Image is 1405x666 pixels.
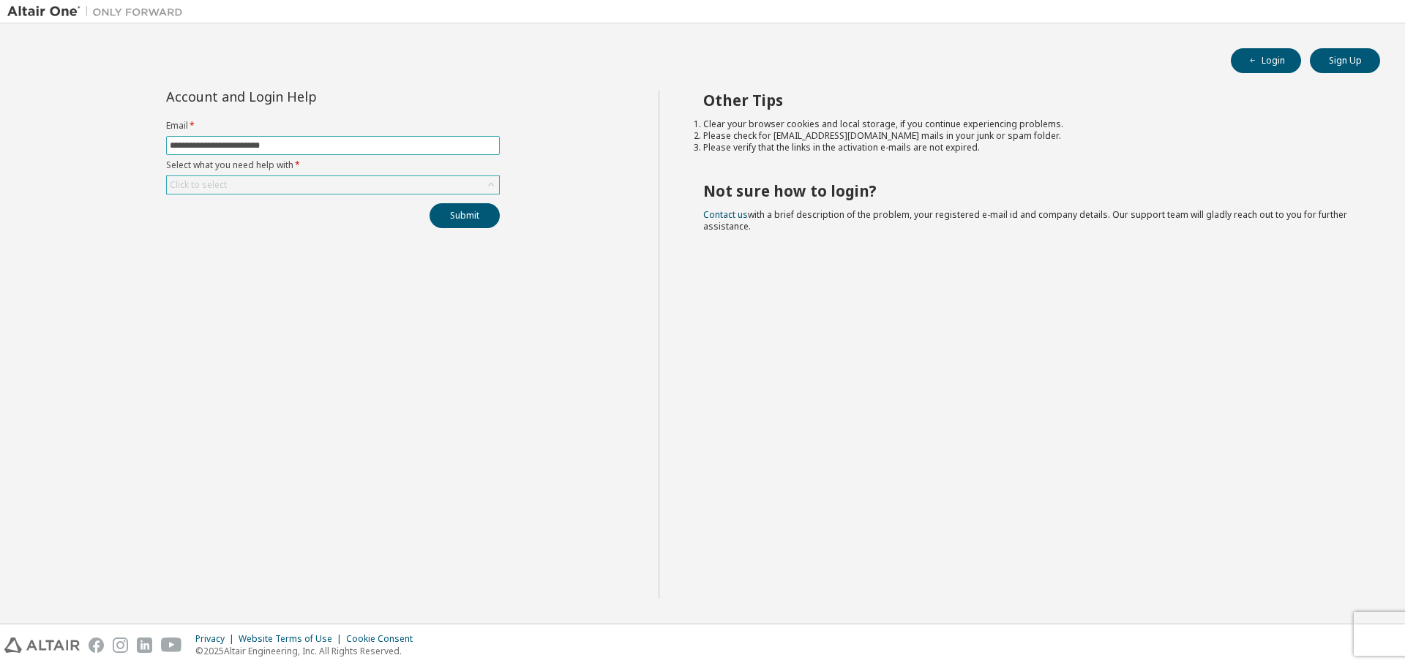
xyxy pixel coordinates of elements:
[166,159,500,171] label: Select what you need help with
[239,633,346,645] div: Website Terms of Use
[346,633,421,645] div: Cookie Consent
[703,208,1347,232] span: with a brief description of the problem, your registered e-mail id and company details. Our suppo...
[703,142,1355,154] li: Please verify that the links in the activation e-mails are not expired.
[430,203,500,228] button: Submit
[1231,48,1301,73] button: Login
[195,645,421,657] p: © 2025 Altair Engineering, Inc. All Rights Reserved.
[170,179,227,191] div: Click to select
[166,91,433,102] div: Account and Login Help
[703,91,1355,110] h2: Other Tips
[7,4,190,19] img: Altair One
[703,181,1355,200] h2: Not sure how to login?
[195,633,239,645] div: Privacy
[703,208,748,221] a: Contact us
[703,118,1355,130] li: Clear your browser cookies and local storage, if you continue experiencing problems.
[4,637,80,653] img: altair_logo.svg
[89,637,104,653] img: facebook.svg
[113,637,128,653] img: instagram.svg
[703,130,1355,142] li: Please check for [EMAIL_ADDRESS][DOMAIN_NAME] mails in your junk or spam folder.
[1310,48,1380,73] button: Sign Up
[137,637,152,653] img: linkedin.svg
[167,176,499,194] div: Click to select
[161,637,182,653] img: youtube.svg
[166,120,500,132] label: Email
